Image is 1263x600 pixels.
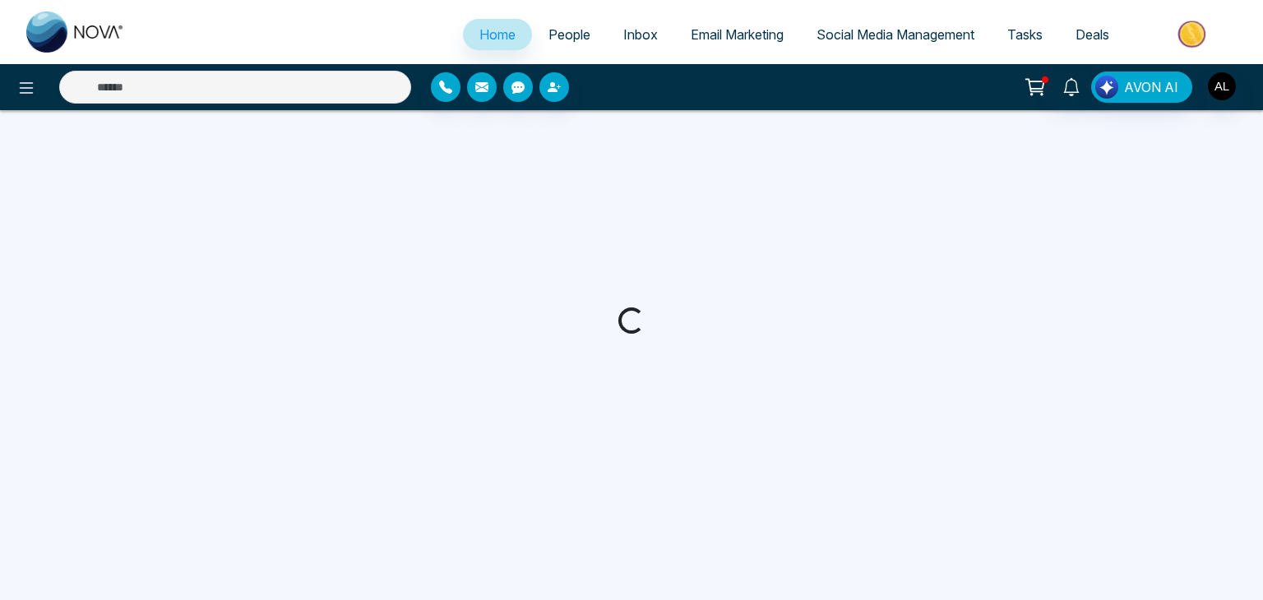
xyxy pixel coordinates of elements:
a: Home [463,19,532,50]
a: Email Marketing [674,19,800,50]
a: Social Media Management [800,19,991,50]
a: Deals [1059,19,1126,50]
button: AVON AI [1091,72,1192,103]
img: Market-place.gif [1134,16,1253,53]
span: Social Media Management [817,26,974,43]
a: People [532,19,607,50]
span: Home [479,26,516,43]
img: User Avatar [1208,72,1236,100]
span: People [548,26,590,43]
img: Lead Flow [1095,76,1118,99]
img: Nova CRM Logo [26,12,125,53]
a: Tasks [991,19,1059,50]
span: Inbox [623,26,658,43]
span: Email Marketing [691,26,784,43]
a: Inbox [607,19,674,50]
span: Tasks [1007,26,1043,43]
span: Deals [1076,26,1109,43]
span: AVON AI [1124,77,1178,97]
